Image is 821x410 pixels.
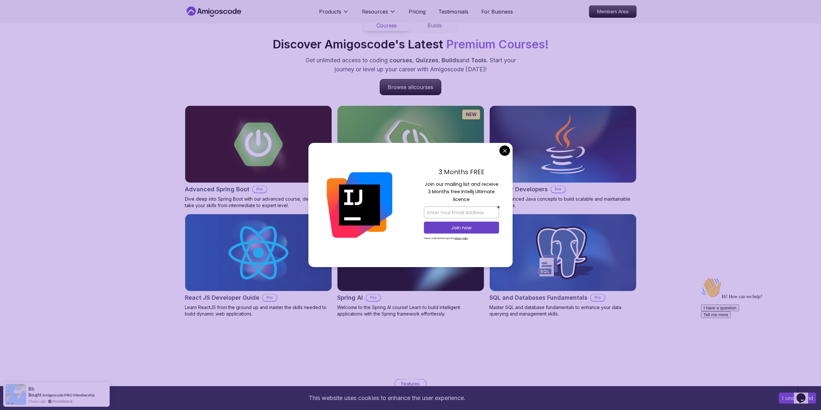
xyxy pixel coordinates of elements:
[185,105,332,209] a: Advanced Spring Boot cardAdvanced Spring BootProDive deep into Spring Boot with our advanced cour...
[466,111,476,118] p: NEW
[185,196,332,209] p: Dive deep into Spring Boot with our advanced course, designed to take your skills from intermedia...
[416,57,438,64] span: Quizzes
[446,37,549,51] span: Premium Courses!
[185,214,332,291] img: React JS Developer Guide card
[5,384,26,405] img: provesource social proof notification image
[362,8,396,21] button: Resources
[337,293,363,302] h2: Spring AI
[5,391,769,405] div: This website uses cookies to enhance the user experience.
[53,398,73,404] a: ProveSource
[438,8,468,15] a: Testimonials
[366,295,380,301] p: Pro
[380,79,441,95] p: Browse all
[185,106,332,183] img: Advanced Spring Boot card
[28,398,46,404] span: 3 hours ago
[779,393,816,404] button: Accept cookies
[490,214,636,291] img: SQL and Databases Fundamentals card
[364,20,409,31] button: Courses
[489,105,636,209] a: Java for Developers cardJava for DevelopersProLearn advanced Java concepts to build scalable and ...
[414,84,433,90] span: courses
[698,275,815,381] iframe: chat widget
[3,30,41,36] button: I have a question
[273,38,549,51] h2: Discover Amigoscode's Latest
[409,8,426,15] a: Pricing
[489,196,636,209] p: Learn advanced Java concepts to build scalable and maintainable applications.
[263,295,277,301] p: Pro
[319,8,341,15] p: Products
[337,304,484,317] p: Welcome to the Spring AI course! Learn to build intelligent applications with the Spring framewor...
[253,186,267,193] p: Pro
[28,392,42,397] span: Bought
[337,105,484,209] a: Spring Boot for Beginners cardNEWSpring Boot for BeginnersBuild a CRUD API with Spring Boot and P...
[185,304,332,317] p: Learn ReactJS from the ground up and master the skills needed to build dynamic web applications.
[380,79,441,95] a: Browse allcourses
[794,384,815,404] iframe: chat widget
[442,57,459,64] span: Builds
[185,185,249,194] h2: Advanced Spring Boot
[551,186,565,193] p: Pro
[3,3,119,43] div: 👋Hi! How can we help?I have a questionTell me more
[362,8,388,15] p: Resources
[489,304,636,317] p: Master SQL and database fundamentals to enhance your data querying and management skills.
[589,6,636,17] p: Members Area
[490,106,636,183] img: Java for Developers card
[3,36,32,43] button: Tell me more
[42,393,95,397] a: Amigoscode PRO Membership
[471,57,486,64] span: Tools
[481,8,513,15] a: For Business
[401,381,420,387] p: Features
[389,57,412,64] span: courses
[302,56,519,74] p: Get unlimited access to coding , , and . Start your journey or level up your career with Amigosco...
[489,185,548,194] h2: Java for Developers
[3,19,64,24] span: Hi! How can we help?
[337,106,484,183] img: Spring Boot for Beginners card
[489,293,587,302] h2: SQL and Databases Fundamentals
[412,20,457,31] button: Builds
[185,214,332,317] a: React JS Developer Guide cardReact JS Developer GuideProLearn ReactJS from the ground up and mast...
[591,295,605,301] p: Pro
[185,293,259,302] h2: React JS Developer Guide
[3,3,23,23] img: :wave:
[489,214,636,317] a: SQL and Databases Fundamentals cardSQL and Databases FundamentalsProMaster SQL and database funda...
[589,5,636,18] a: Members Area
[28,386,35,392] span: bh
[319,8,349,21] button: Products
